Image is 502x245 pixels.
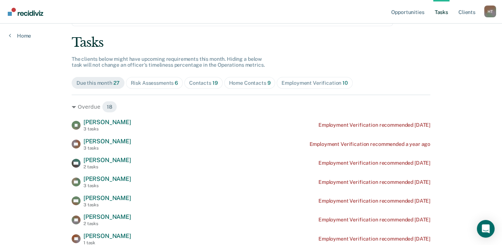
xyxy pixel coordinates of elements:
[83,221,131,226] div: 2 tasks
[342,80,348,86] span: 10
[229,80,271,86] div: Home Contacts
[102,101,117,113] span: 18
[83,138,131,145] span: [PERSON_NAME]
[318,198,430,204] div: Employment Verification recommended [DATE]
[83,146,131,151] div: 3 tasks
[175,80,178,86] span: 6
[318,160,430,166] div: Employment Verification recommended [DATE]
[8,8,43,16] img: Recidiviz
[484,6,496,17] button: Profile dropdown button
[212,80,218,86] span: 19
[83,157,131,164] span: [PERSON_NAME]
[76,80,120,86] div: Due this month
[83,183,131,188] div: 3 tasks
[189,80,218,86] div: Contacts
[83,195,131,202] span: [PERSON_NAME]
[318,179,430,185] div: Employment Verification recommended [DATE]
[83,126,131,132] div: 3 tasks
[83,213,131,220] span: [PERSON_NAME]
[310,141,431,147] div: Employment Verification recommended a year ago
[131,80,178,86] div: Risk Assessments
[318,236,430,242] div: Employment Verification recommended [DATE]
[72,35,430,50] div: Tasks
[318,217,430,223] div: Employment Verification recommended [DATE]
[113,80,120,86] span: 27
[9,32,31,39] a: Home
[83,164,131,169] div: 2 tasks
[318,122,430,128] div: Employment Verification recommended [DATE]
[281,80,348,86] div: Employment Verification
[83,232,131,239] span: [PERSON_NAME]
[83,202,131,207] div: 3 tasks
[267,80,271,86] span: 9
[83,119,131,126] span: [PERSON_NAME]
[72,56,265,68] span: The clients below might have upcoming requirements this month. Hiding a below task will not chang...
[83,175,131,182] span: [PERSON_NAME]
[477,220,495,238] div: Open Intercom Messenger
[484,6,496,17] div: H T
[72,101,430,113] div: Overdue 18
